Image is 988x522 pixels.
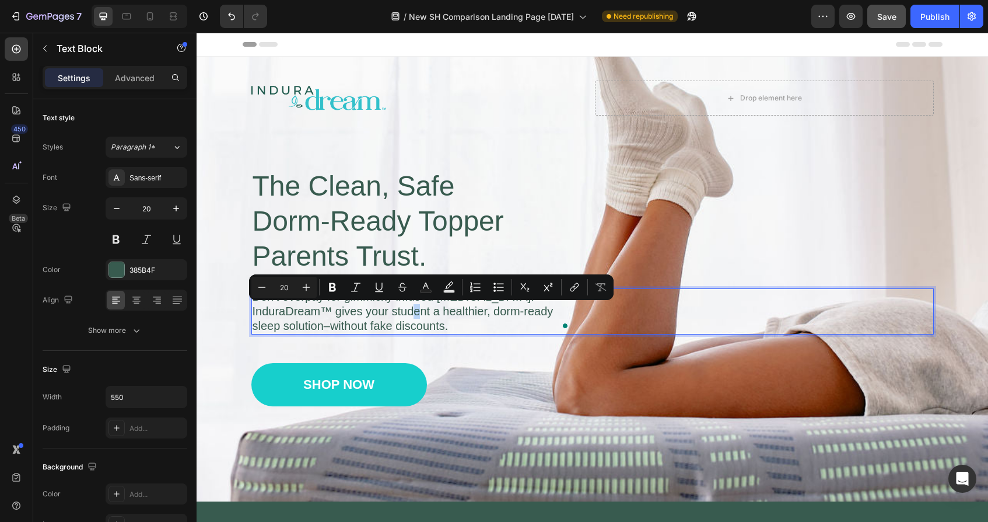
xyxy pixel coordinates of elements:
[220,5,267,28] div: Undo/Redo
[43,392,62,402] div: Width
[409,11,574,23] span: New SH Comparison Landing Page [DATE]
[867,5,906,28] button: Save
[129,173,184,183] div: Sans-serif
[43,362,73,378] div: Size
[55,330,230,374] a: SHOP NOW
[129,423,184,434] div: Add...
[9,214,28,223] div: Beta
[58,72,90,84] p: Settings
[43,320,187,341] button: Show more
[43,113,75,123] div: Text style
[57,41,156,55] p: Text Block
[43,265,61,275] div: Color
[106,137,187,158] button: Paragraph 1*
[43,460,99,475] div: Background
[55,256,376,302] div: To enrich screen reader interactions, please activate Accessibility in Grammarly extension settings
[948,465,976,493] div: Open Intercom Messenger
[106,387,187,408] input: Auto
[88,325,142,336] div: Show more
[43,293,75,308] div: Align
[249,274,614,300] div: Editor contextual toolbar
[910,5,959,28] button: Publish
[107,344,178,360] p: SHOP NOW
[43,200,73,216] div: Size
[544,61,605,70] div: Drop element here
[43,172,57,183] div: Font
[56,257,374,301] p: Don't overpay for gimmicky infused [MEDICAL_DATA]. InduraDream™ gives your student a healthier, d...
[920,11,950,23] div: Publish
[197,33,988,522] iframe: To enrich screen reader interactions, please activate Accessibility in Grammarly extension settings
[55,135,317,242] h1: The Clean, Safe Dorm-Ready Topper Parents Trust.
[129,489,184,500] div: Add...
[404,11,407,23] span: /
[115,72,155,84] p: Advanced
[614,11,673,22] span: Need republishing
[5,5,87,28] button: 7
[11,124,28,134] div: 450
[43,142,63,152] div: Styles
[43,489,61,499] div: Color
[76,9,82,23] p: 7
[111,142,155,152] span: Paragraph 1*
[877,12,896,22] span: Save
[43,423,69,433] div: Padding
[129,265,184,276] div: 385B4F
